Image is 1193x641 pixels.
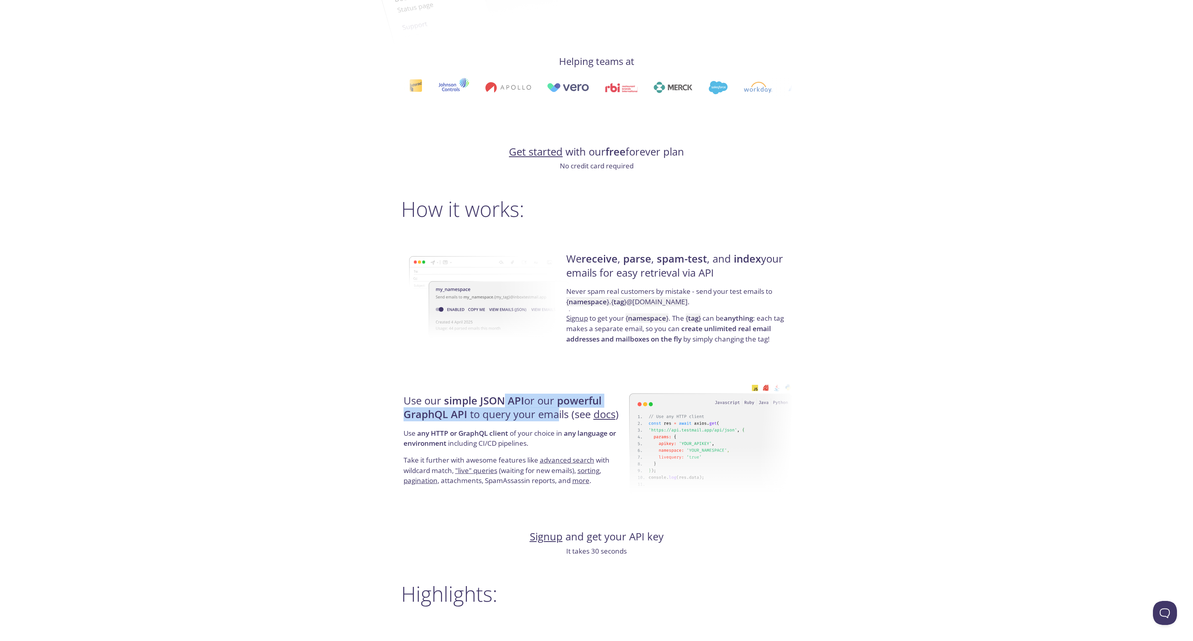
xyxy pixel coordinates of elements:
img: api [629,376,792,502]
strong: anything [724,313,753,323]
img: johnsoncontrols [438,78,469,97]
img: vero [547,83,589,92]
a: Get started [509,145,563,159]
strong: free [606,145,626,159]
strong: index [734,252,761,266]
a: more [572,476,589,485]
strong: spam-test [657,252,707,266]
p: It takes 30 seconds [401,546,792,556]
h4: with our forever plan [401,145,792,159]
p: Use of your choice in including CI/CD pipelines. [404,428,627,455]
strong: any language or environment [404,429,616,448]
h4: and get your API key [401,530,792,544]
img: apollo [485,82,531,93]
iframe: Help Scout Beacon - Open [1153,601,1177,625]
h4: Use our or our to query your emails (see ) [404,394,627,428]
img: salesforce [709,81,728,94]
img: rbi [605,83,638,92]
code: { } [686,313,701,323]
a: Signup [530,530,563,544]
a: sorting [577,466,600,475]
a: docs [593,407,616,421]
strong: any HTTP or GraphQL client [417,429,508,438]
p: Take it further with awesome features like with wildcard match, (waiting for new emails), , , att... [404,455,627,486]
strong: namespace [628,313,666,323]
h4: Helping teams at [401,55,792,68]
p: to get your . The can be : each tag makes a separate email, so you can by simply changing the tag! [566,313,789,344]
img: merck [654,82,692,93]
strong: powerful GraphQL API [404,394,602,421]
strong: tag [688,313,698,323]
a: pagination [404,476,438,485]
p: No credit card required [401,161,792,171]
h4: We , , , and your emails for easy retrieval via API [566,252,789,286]
img: workday [744,82,772,93]
a: Signup [566,313,588,323]
a: "live" queries [455,466,497,475]
strong: receive [581,252,618,266]
h2: Highlights: [401,582,792,606]
strong: namespace [569,297,607,306]
h2: How it works: [401,197,792,221]
p: Never spam real customers by mistake - send your test emails to . [566,286,789,313]
code: { } [626,313,668,323]
a: advanced search [540,455,594,465]
strong: create unlimited real email addresses and mailboxes on the fly [566,324,771,344]
code: { } . { } @[DOMAIN_NAME] [566,297,688,306]
strong: tag [614,297,624,306]
strong: parse [623,252,651,266]
strong: simple JSON API [444,394,524,408]
img: namespace-image [409,234,572,360]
